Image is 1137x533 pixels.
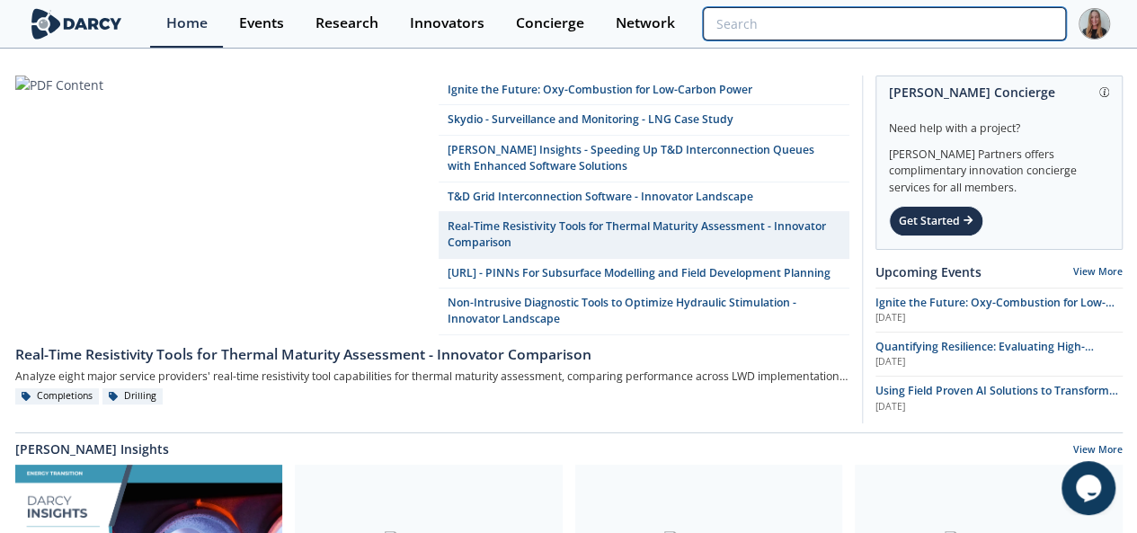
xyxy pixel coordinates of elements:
[315,16,378,31] div: Research
[875,295,1123,325] a: Ignite the Future: Oxy-Combustion for Low-Carbon Power [DATE]
[703,7,1065,40] input: Advanced Search
[15,440,169,458] a: [PERSON_NAME] Insights
[875,383,1123,413] a: Using Field Proven AI Solutions to Transform Safety Programs [DATE]
[889,206,983,236] div: Get Started
[889,137,1109,196] div: [PERSON_NAME] Partners offers complimentary innovation concierge services for all members.
[448,82,752,98] div: Ignite the Future: Oxy-Combustion for Low-Carbon Power
[439,136,849,182] a: [PERSON_NAME] Insights - Speeding Up T&D Interconnection Queues with Enhanced Software Solutions
[1073,265,1123,278] a: View More
[875,311,1123,325] div: [DATE]
[1079,8,1110,40] img: Profile
[875,339,1123,369] a: Quantifying Resilience: Evaluating High-Impact, Low-Frequency (HILF) Events [DATE]
[616,16,675,31] div: Network
[28,8,126,40] img: logo-wide.svg
[875,400,1123,414] div: [DATE]
[875,295,1115,326] span: Ignite the Future: Oxy-Combustion for Low-Carbon Power
[875,355,1123,369] div: [DATE]
[102,388,164,404] div: Drilling
[516,16,584,31] div: Concierge
[439,259,849,289] a: [URL] - PINNs For Subsurface Modelling and Field Development Planning
[439,212,849,259] a: Real-Time Resistivity Tools for Thermal Maturity Assessment - Innovator Comparison
[439,182,849,212] a: T&D Grid Interconnection Software - Innovator Landscape
[1099,87,1109,97] img: information.svg
[410,16,484,31] div: Innovators
[15,335,849,366] a: Real-Time Resistivity Tools for Thermal Maturity Assessment - Innovator Comparison
[889,108,1109,137] div: Need help with a project?
[15,366,849,388] div: Analyze eight major service providers' real-time resistivity tool capabilities for thermal maturi...
[1073,443,1123,459] a: View More
[239,16,284,31] div: Events
[889,76,1109,108] div: [PERSON_NAME] Concierge
[875,339,1094,370] span: Quantifying Resilience: Evaluating High-Impact, Low-Frequency (HILF) Events
[439,76,849,105] a: Ignite the Future: Oxy-Combustion for Low-Carbon Power
[439,289,849,335] a: Non-Intrusive Diagnostic Tools to Optimize Hydraulic Stimulation - Innovator Landscape
[875,262,982,281] a: Upcoming Events
[166,16,208,31] div: Home
[15,344,849,366] div: Real-Time Resistivity Tools for Thermal Maturity Assessment - Innovator Comparison
[1061,461,1119,515] iframe: chat widget
[15,388,100,404] div: Completions
[875,383,1118,414] span: Using Field Proven AI Solutions to Transform Safety Programs
[439,105,849,135] a: Skydio - Surveillance and Monitoring - LNG Case Study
